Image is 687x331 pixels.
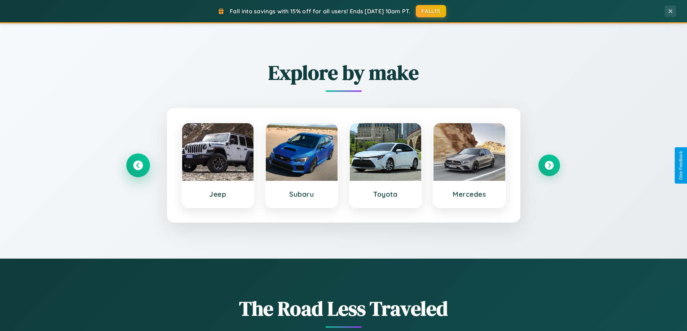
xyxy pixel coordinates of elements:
h1: The Road Less Traveled [127,295,560,322]
div: Give Feedback [678,151,683,180]
button: FALL15 [416,5,446,17]
h3: Jeep [189,190,247,198]
h2: Explore by make [127,59,560,86]
h3: Toyota [357,190,414,198]
span: Fall into savings with 15% off for all users! Ends [DATE] 10am PT. [230,8,410,15]
h3: Mercedes [441,190,498,198]
h3: Subaru [273,190,330,198]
